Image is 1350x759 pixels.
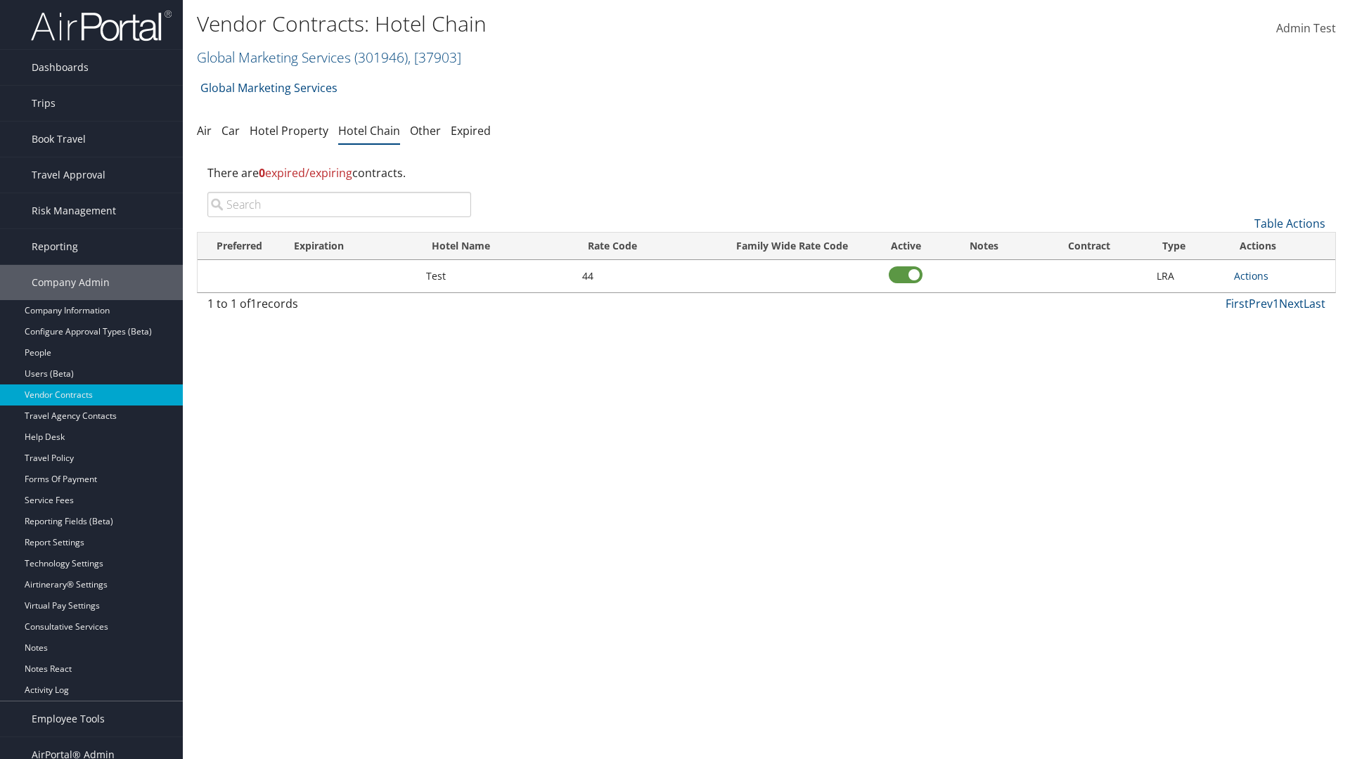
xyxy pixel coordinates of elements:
[207,295,471,319] div: 1 to 1 of records
[281,233,419,260] th: Expiration: activate to sort column ascending
[338,123,400,138] a: Hotel Chain
[575,260,712,292] td: 44
[408,48,461,67] span: , [ 37903 ]
[207,192,471,217] input: Search
[31,9,172,42] img: airportal-logo.png
[1227,233,1335,260] th: Actions
[200,74,337,102] a: Global Marketing Services
[32,265,110,300] span: Company Admin
[250,123,328,138] a: Hotel Property
[1226,296,1249,311] a: First
[197,48,461,67] a: Global Marketing Services
[198,233,281,260] th: Preferred: activate to sort column ascending
[32,86,56,121] span: Trips
[1150,260,1228,292] td: LRA
[419,260,575,292] td: Test
[32,193,116,228] span: Risk Management
[32,229,78,264] span: Reporting
[1234,269,1268,283] a: Actions
[32,122,86,157] span: Book Travel
[1150,233,1228,260] th: Type: activate to sort column ascending
[711,233,873,260] th: Family Wide Rate Code: activate to sort column ascending
[354,48,408,67] span: ( 301946 )
[1276,20,1336,36] span: Admin Test
[32,701,105,737] span: Employee Tools
[419,233,575,260] th: Hotel Name: activate to sort column ascending
[873,233,939,260] th: Active: activate to sort column ascending
[32,157,105,193] span: Travel Approval
[1273,296,1279,311] a: 1
[410,123,441,138] a: Other
[1254,216,1325,231] a: Table Actions
[939,233,1029,260] th: Notes: activate to sort column ascending
[575,233,712,260] th: Rate Code: activate to sort column ascending
[1279,296,1304,311] a: Next
[197,9,956,39] h1: Vendor Contracts: Hotel Chain
[197,154,1336,192] div: There are contracts.
[250,296,257,311] span: 1
[451,123,491,138] a: Expired
[259,165,265,181] strong: 0
[32,50,89,85] span: Dashboards
[221,123,240,138] a: Car
[259,165,352,181] span: expired/expiring
[1029,233,1149,260] th: Contract: activate to sort column ascending
[1304,296,1325,311] a: Last
[1276,7,1336,51] a: Admin Test
[1249,296,1273,311] a: Prev
[197,123,212,138] a: Air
